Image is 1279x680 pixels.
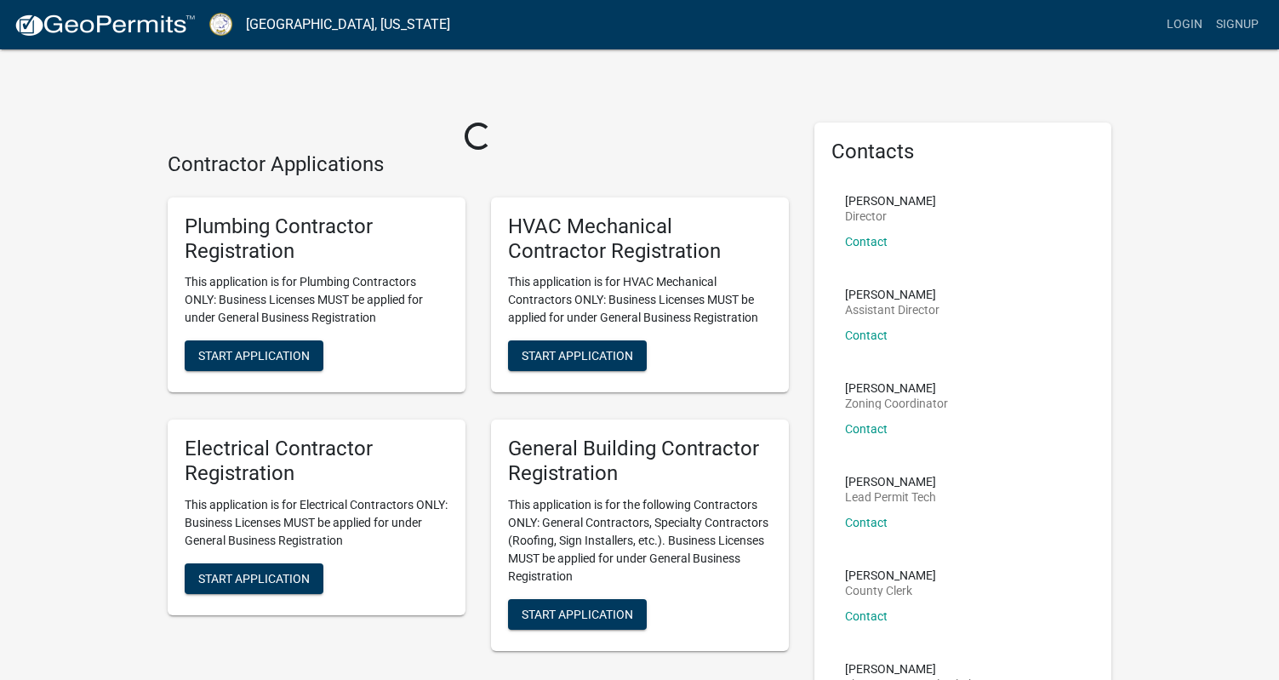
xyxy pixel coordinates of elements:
img: Putnam County, Georgia [209,13,232,36]
p: [PERSON_NAME] [845,569,936,581]
a: Contact [845,235,888,249]
p: [PERSON_NAME] [845,289,939,300]
button: Start Application [508,340,647,371]
p: Director [845,210,936,222]
button: Start Application [185,563,323,594]
h4: Contractor Applications [168,152,789,177]
button: Start Application [508,599,647,630]
span: Start Application [522,349,633,363]
p: [PERSON_NAME] [845,663,974,675]
p: Zoning Coordinator [845,397,948,409]
h5: Contacts [831,140,1095,164]
h5: Electrical Contractor Registration [185,437,448,486]
h5: HVAC Mechanical Contractor Registration [508,214,772,264]
button: Start Application [185,340,323,371]
h5: General Building Contractor Registration [508,437,772,486]
a: Contact [845,422,888,436]
p: This application is for Plumbing Contractors ONLY: Business Licenses MUST be applied for under Ge... [185,273,448,327]
a: Contact [845,329,888,342]
span: Start Application [522,607,633,620]
p: Assistant Director [845,304,939,316]
span: Start Application [198,571,310,585]
p: This application is for HVAC Mechanical Contractors ONLY: Business Licenses MUST be applied for u... [508,273,772,327]
p: County Clerk [845,585,936,597]
wm-workflow-list-section: Contractor Applications [168,152,789,665]
p: [PERSON_NAME] [845,195,936,207]
a: Contact [845,609,888,623]
p: Lead Permit Tech [845,491,936,503]
p: This application is for Electrical Contractors ONLY: Business Licenses MUST be applied for under ... [185,496,448,550]
a: [GEOGRAPHIC_DATA], [US_STATE] [246,10,450,39]
a: Login [1160,9,1209,41]
a: Signup [1209,9,1265,41]
a: Contact [845,516,888,529]
span: Start Application [198,349,310,363]
p: [PERSON_NAME] [845,382,948,394]
h5: Plumbing Contractor Registration [185,214,448,264]
p: This application is for the following Contractors ONLY: General Contractors, Specialty Contractor... [508,496,772,586]
p: [PERSON_NAME] [845,476,936,488]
